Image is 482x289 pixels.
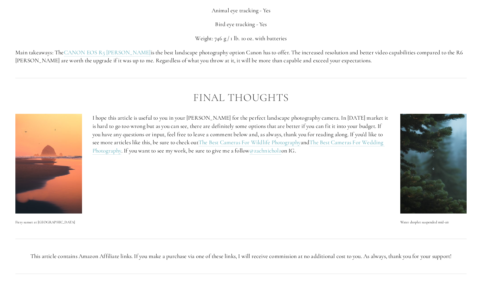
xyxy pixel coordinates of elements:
[15,48,467,65] p: Main takeaways: The is the best landscape photography option Canon has to offer. The increased re...
[64,49,151,56] a: CANON EOS R5 [PERSON_NAME]
[15,219,82,225] p: Fiery sunset at [GEOGRAPHIC_DATA]
[15,92,467,104] h2: Final Thoughts
[249,147,281,155] a: @zachnicholz
[15,252,467,260] p: This article contains Amazon Affiliate links. If you make a purchase via one of these links, I wi...
[15,34,467,43] p: Weight: 746 g / 1 lb. 10 oz. with batteries
[92,114,390,155] p: I hope this article is useful to you in your [PERSON_NAME] for the perfect landscape photography ...
[400,219,467,225] p: Water droplet suspended mid-air
[15,6,467,15] p: Animal eye tracking - Yes
[198,139,301,146] a: The Best Cameras For Wildlife Photography
[92,139,385,155] a: The Best Cameras For Wedding Photography
[15,20,467,29] p: Bird eye tracking - Yes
